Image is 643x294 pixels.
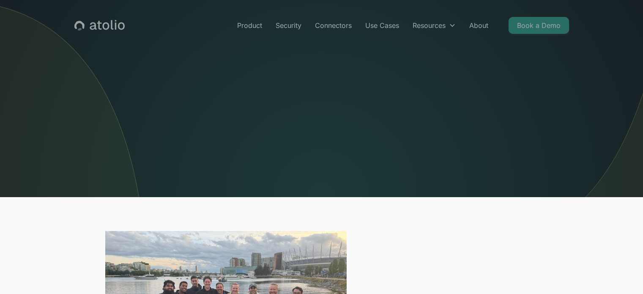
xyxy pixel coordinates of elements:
div: Resources [413,20,446,30]
a: Product [230,17,269,34]
a: Book a Demo [509,17,569,34]
a: Security [269,17,308,34]
a: About [462,17,495,34]
a: home [74,20,125,31]
div: Resources [406,17,462,34]
a: Use Cases [358,17,406,34]
a: Connectors [308,17,358,34]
